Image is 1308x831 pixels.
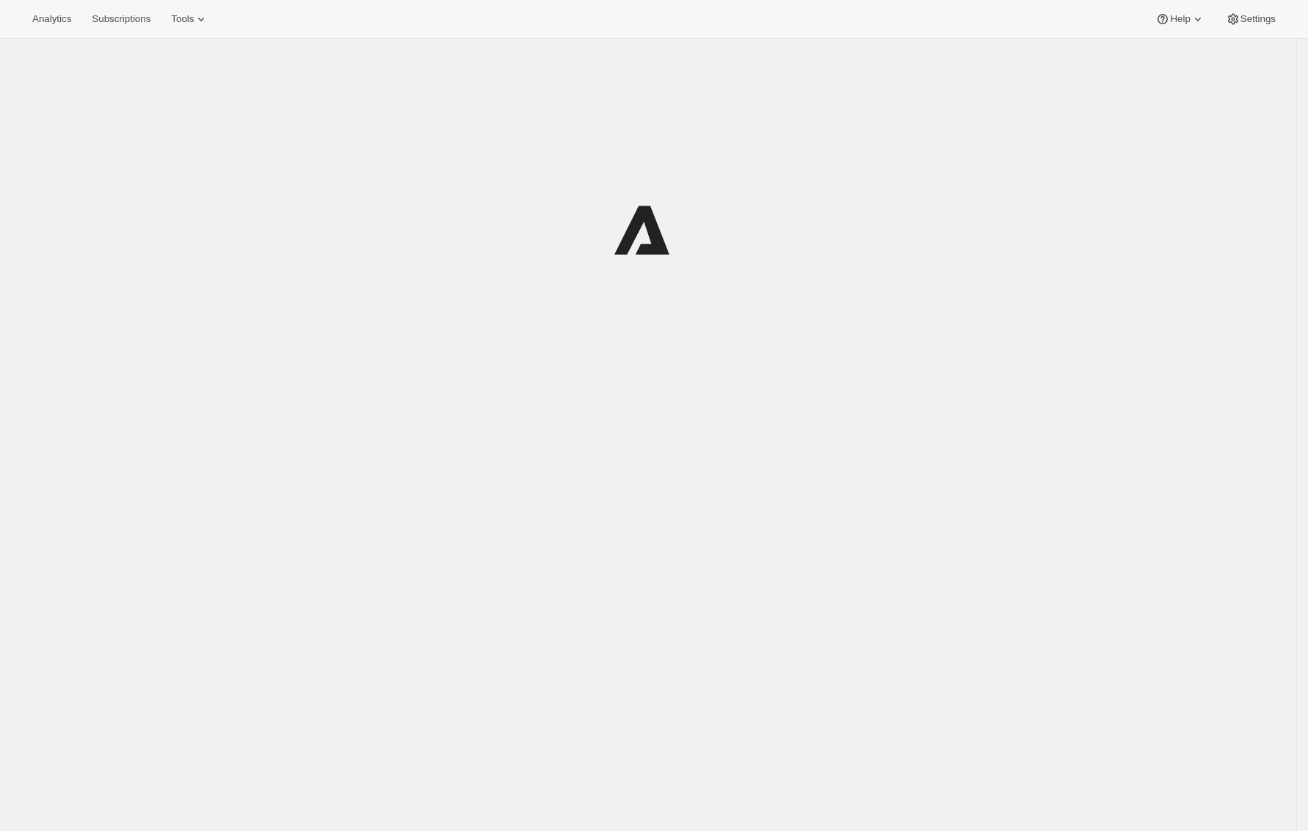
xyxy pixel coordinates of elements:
[171,13,194,25] span: Tools
[1240,13,1276,25] span: Settings
[1217,9,1285,29] button: Settings
[32,13,71,25] span: Analytics
[162,9,217,29] button: Tools
[1147,9,1213,29] button: Help
[92,13,150,25] span: Subscriptions
[83,9,159,29] button: Subscriptions
[1170,13,1190,25] span: Help
[23,9,80,29] button: Analytics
